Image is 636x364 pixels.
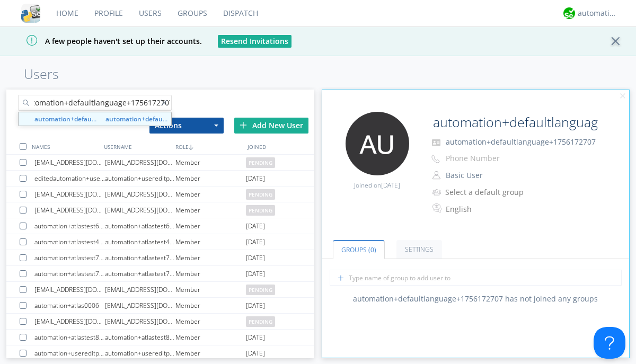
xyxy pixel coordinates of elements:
div: editedautomation+usereditprofile+1755800516 [34,171,105,186]
div: [EMAIL_ADDRESS][DOMAIN_NAME] [34,282,105,297]
iframe: Toggle Customer Support [594,327,625,359]
div: Add New User [234,118,308,134]
div: Member [175,345,246,361]
div: automation+usereditprofile+1755735252 [34,345,105,361]
a: [EMAIL_ADDRESS][DOMAIN_NAME][EMAIL_ADDRESS][DOMAIN_NAME]Memberpending [6,202,314,218]
a: [EMAIL_ADDRESS][DOMAIN_NAME][EMAIL_ADDRESS][DOMAIN_NAME]Memberpending [6,282,314,298]
div: [EMAIL_ADDRESS][DOMAIN_NAME] [34,155,105,170]
span: [DATE] [246,345,265,361]
img: person-outline.svg [432,171,440,180]
span: pending [246,285,275,295]
input: Type name of group to add user to [330,270,622,286]
div: automation+usereditprofile+1755735252 [105,345,175,361]
a: automation+atlastest8103533828automation+atlastest8103533828Member[DATE] [6,330,314,345]
div: Member [175,314,246,329]
div: USERNAME [101,139,173,154]
span: pending [246,189,275,200]
span: pending [246,157,275,168]
a: [EMAIL_ADDRESS][DOMAIN_NAME][EMAIL_ADDRESS][DOMAIN_NAME]Memberpending [6,155,314,171]
span: A few people haven't set up their accounts. [8,36,202,46]
span: pending [246,316,275,327]
a: Groups (0) [333,240,385,259]
div: [EMAIL_ADDRESS][DOMAIN_NAME] [105,155,175,170]
button: Basic User [442,168,548,183]
div: automation+atlas [578,8,617,19]
div: English [446,204,534,215]
div: Member [175,187,246,202]
div: Member [175,218,246,234]
div: Member [175,171,246,186]
div: Member [175,266,246,281]
div: ROLE [173,139,244,154]
div: [EMAIL_ADDRESS][DOMAIN_NAME] [105,298,175,313]
a: automation+atlastest4283901099automation+atlastest4283901099Member[DATE] [6,234,314,250]
div: automation+atlastest7675116415 [105,250,175,265]
span: [DATE] [246,171,265,187]
div: Member [175,155,246,170]
button: Resend Invitations [218,35,291,48]
a: editedautomation+usereditprofile+1755800516automation+usereditprofile+1755800516Member[DATE] [6,171,314,187]
a: [EMAIL_ADDRESS][DOMAIN_NAME][EMAIL_ADDRESS][DOMAIN_NAME]Memberpending [6,187,314,202]
div: NAMES [29,139,101,154]
img: 373638.png [346,112,409,175]
div: [EMAIL_ADDRESS][DOMAIN_NAME] [105,202,175,218]
div: [EMAIL_ADDRESS][DOMAIN_NAME] [34,202,105,218]
span: [DATE] [246,330,265,345]
div: automation+atlastest8103533828 [34,330,105,345]
div: automation+atlas0006 [34,298,105,313]
a: Settings [396,240,442,259]
input: Name [429,112,600,133]
img: cddb5a64eb264b2086981ab96f4c1ba7 [21,4,40,23]
div: automation+usereditprofile+1755800516 [105,171,175,186]
a: [EMAIL_ADDRESS][DOMAIN_NAME][EMAIL_ADDRESS][DOMAIN_NAME]Memberpending [6,314,314,330]
img: cancel.svg [619,93,626,100]
span: automation+defaultlanguage+1756172707 [446,137,596,147]
span: pending [246,205,275,216]
span: [DATE] [381,181,400,190]
span: [DATE] [246,218,265,234]
div: [EMAIL_ADDRESS][DOMAIN_NAME] [34,314,105,329]
div: automation+atlastest7549388390 [105,266,175,281]
span: [DATE] [246,250,265,266]
div: automation+atlastest4283901099 [105,234,175,250]
div: Member [175,202,246,218]
div: Member [175,234,246,250]
a: automation+atlastest7549388390automation+atlastest7549388390Member[DATE] [6,266,314,282]
div: automation+atlastest7549388390 [34,266,105,281]
span: [DATE] [246,266,265,282]
img: icon-alert-users-thin-outline.svg [432,185,443,199]
div: [EMAIL_ADDRESS][DOMAIN_NAME] [105,314,175,329]
img: In groups with Translation enabled, this user's messages will be automatically translated to and ... [432,202,443,215]
div: Select a default group [445,187,534,198]
img: phone-outline.svg [431,155,440,163]
strong: automation+defaultlanguage+1756172707 [105,114,236,123]
span: [DATE] [246,234,265,250]
input: Search users [18,95,172,111]
div: Member [175,330,246,345]
div: automation+atlastest6634177999 [34,218,105,234]
span: Joined on [354,181,400,190]
a: automation+atlastest6634177999automation+atlastest6634177999Member[DATE] [6,218,314,234]
div: automation+atlastest4283901099 [34,234,105,250]
a: automation+atlas0006[EMAIL_ADDRESS][DOMAIN_NAME]Member[DATE] [6,298,314,314]
a: automation+usereditprofile+1755735252automation+usereditprofile+1755735252Member[DATE] [6,345,314,361]
div: Member [175,282,246,297]
div: [EMAIL_ADDRESS][DOMAIN_NAME] [34,187,105,202]
div: automation+atlastest7675116415 [34,250,105,265]
div: Member [175,298,246,313]
span: [DATE] [246,298,265,314]
div: [EMAIL_ADDRESS][DOMAIN_NAME] [105,187,175,202]
div: automation+defaultlanguage+1756172707 has not joined any groups [322,294,630,304]
a: automation+atlastest7675116415automation+atlastest7675116415Member[DATE] [6,250,314,266]
img: d2d01cd9b4174d08988066c6d424eccd [563,7,575,19]
img: plus.svg [240,121,247,129]
div: JOINED [245,139,316,154]
strong: automation+defaultlanguage+1756172707 [34,114,165,123]
button: Actions [149,118,224,134]
div: automation+atlastest6634177999 [105,218,175,234]
div: Member [175,250,246,265]
div: automation+atlastest8103533828 [105,330,175,345]
div: [EMAIL_ADDRESS][DOMAIN_NAME] [105,282,175,297]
